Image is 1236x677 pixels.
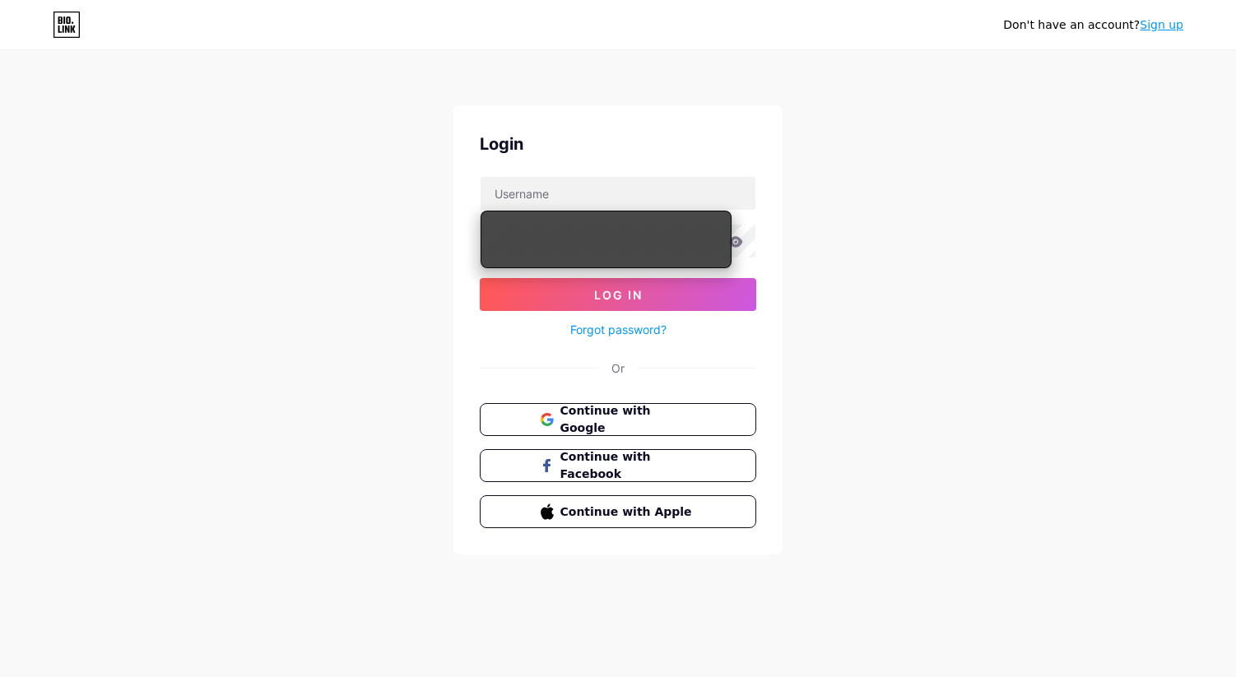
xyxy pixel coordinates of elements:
[560,448,696,483] span: Continue with Facebook
[611,359,625,377] div: Or
[480,495,756,528] button: Continue with Apple
[480,278,756,311] button: Log In
[480,132,756,156] div: Login
[1140,18,1183,31] a: Sign up
[570,321,667,338] a: Forgot password?
[594,288,643,302] span: Log In
[1003,16,1183,34] div: Don't have an account?
[480,403,756,436] button: Continue with Google
[560,402,696,437] span: Continue with Google
[480,449,756,482] button: Continue with Facebook
[560,503,696,521] span: Continue with Apple
[481,177,755,210] input: Username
